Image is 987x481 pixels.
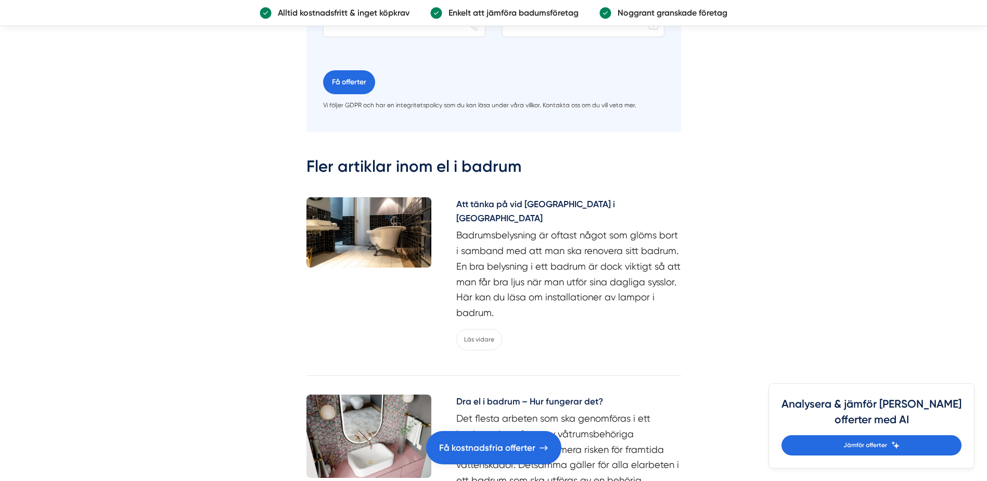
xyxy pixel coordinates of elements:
a: Dra el i badrum – Hur fungerar det? [456,395,681,411]
img: Att tänka på vid val av belysning i badrum [306,197,431,268]
p: Enkelt att jämföra badumsföretag [442,6,579,19]
h2: Fler artiklar inom el i badrum [306,155,681,184]
span: Få kostnadsfria offerter [439,441,535,455]
h4: Analysera & jämför [PERSON_NAME] offerter med AI [781,396,962,435]
p: Badrumsbelysning är oftast något som glöms bort i samband med att man ska renovera sitt badrum. E... [456,227,681,320]
img: Dra el i badrum – Hur fungerar det? [306,395,431,478]
p: Noggrant granskade företag [611,6,727,19]
p: Alltid kostnadsfritt & inget köpkrav [272,6,409,19]
a: Läs vidare [456,329,502,350]
span: Jämför offerter [843,440,887,450]
button: Få offerter [323,70,375,94]
a: Få kostnadsfria offerter [426,431,561,464]
a: Jämför offerter [781,435,962,455]
a: Att tänka på vid [GEOGRAPHIC_DATA] i [GEOGRAPHIC_DATA] [456,197,681,228]
p: Vi följer GDPR och har en integritetspolicy som du kan läsa under våra villkor. Kontakta oss om d... [323,100,664,110]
